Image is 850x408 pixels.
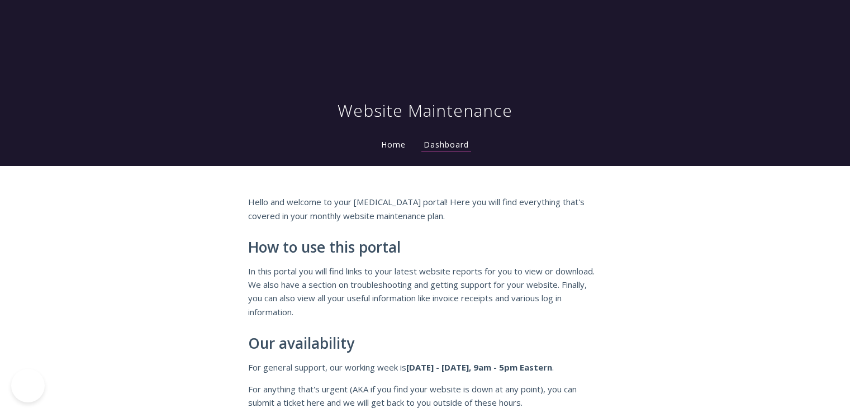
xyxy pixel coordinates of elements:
[338,99,512,122] h1: Website Maintenance
[248,195,602,222] p: Hello and welcome to your [MEDICAL_DATA] portal! Here you will find everything that's covered in ...
[248,264,602,319] p: In this portal you will find links to your latest website reports for you to view or download. We...
[248,335,602,352] h2: Our availability
[406,362,552,373] strong: [DATE] - [DATE], 9am - 5pm Eastern
[421,139,471,151] a: Dashboard
[248,360,602,374] p: For general support, our working week is .
[11,369,45,402] iframe: Toggle Customer Support
[379,139,408,150] a: Home
[248,239,602,256] h2: How to use this portal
